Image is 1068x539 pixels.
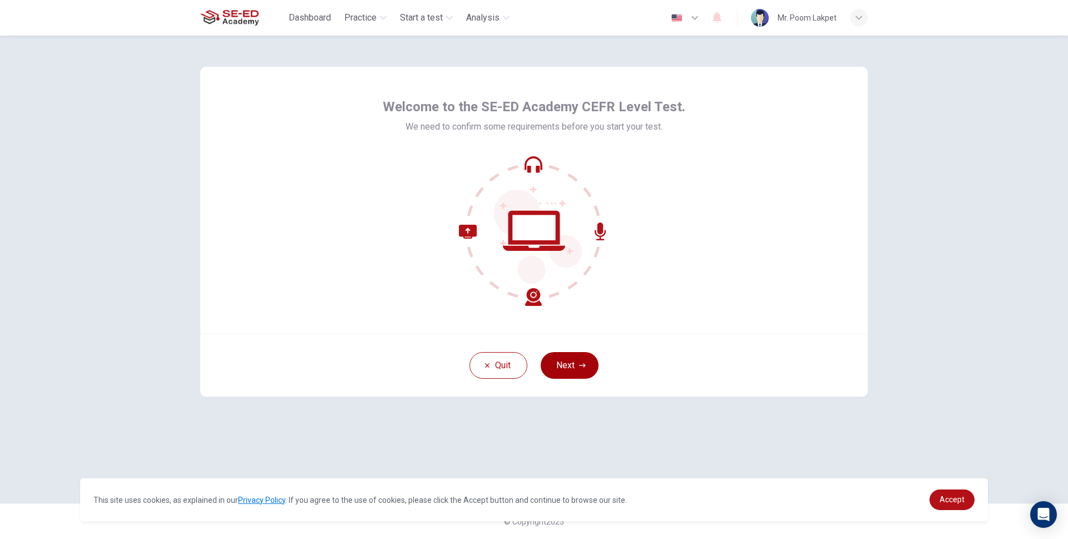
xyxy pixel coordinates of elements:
a: SE-ED Academy logo [200,7,284,29]
button: Start a test [395,8,457,28]
span: Analysis [466,11,500,24]
button: Analysis [462,8,514,28]
button: Dashboard [284,8,335,28]
div: Open Intercom Messenger [1030,501,1057,528]
img: Profile picture [751,9,769,27]
span: We need to confirm some requirements before you start your test. [406,120,662,133]
span: Welcome to the SE-ED Academy CEFR Level Test. [383,98,685,116]
span: © Copyright 2025 [504,517,564,526]
span: Accept [940,495,965,504]
img: SE-ED Academy logo [200,7,259,29]
a: dismiss cookie message [929,489,975,510]
button: Next [541,352,599,379]
img: en [670,14,684,22]
span: This site uses cookies, as explained in our . If you agree to the use of cookies, please click th... [93,496,627,505]
a: Privacy Policy [238,496,285,505]
div: cookieconsent [80,478,988,521]
span: Practice [344,11,377,24]
div: Mr. Poom Lakpet [778,11,837,24]
button: Quit [469,352,527,379]
span: Dashboard [289,11,331,24]
span: Start a test [400,11,443,24]
button: Practice [340,8,391,28]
